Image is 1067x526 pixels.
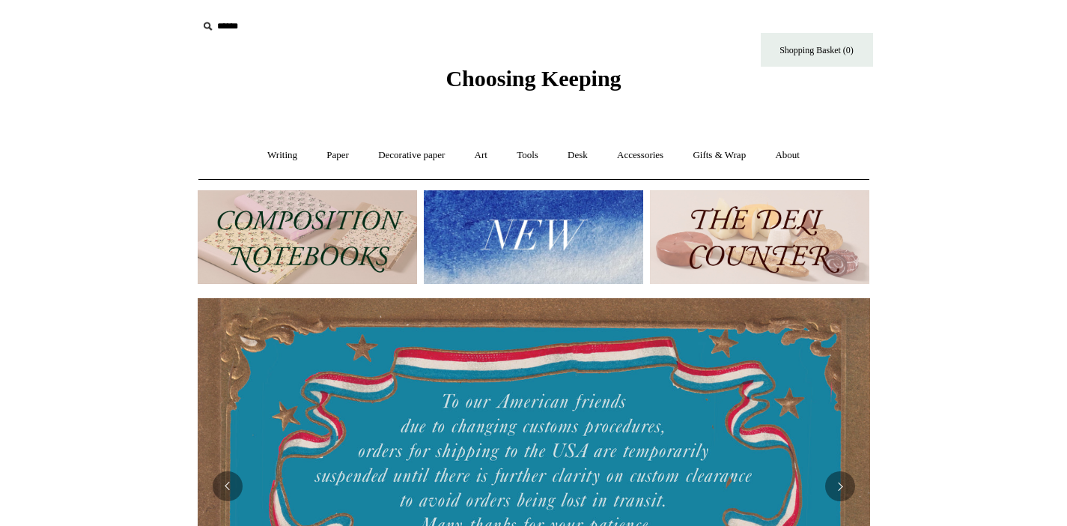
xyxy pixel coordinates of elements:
[198,190,417,284] img: 202302 Composition ledgers.jpg__PID:69722ee6-fa44-49dd-a067-31375e5d54ec
[365,136,458,175] a: Decorative paper
[762,136,813,175] a: About
[604,136,677,175] a: Accessories
[554,136,601,175] a: Desk
[424,190,643,284] img: New.jpg__PID:f73bdf93-380a-4a35-bcfe-7823039498e1
[650,190,869,284] img: The Deli Counter
[313,136,362,175] a: Paper
[461,136,501,175] a: Art
[446,66,621,91] span: Choosing Keeping
[679,136,759,175] a: Gifts & Wrap
[446,78,621,88] a: Choosing Keeping
[503,136,552,175] a: Tools
[213,471,243,501] button: Previous
[761,33,873,67] a: Shopping Basket (0)
[254,136,311,175] a: Writing
[825,471,855,501] button: Next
